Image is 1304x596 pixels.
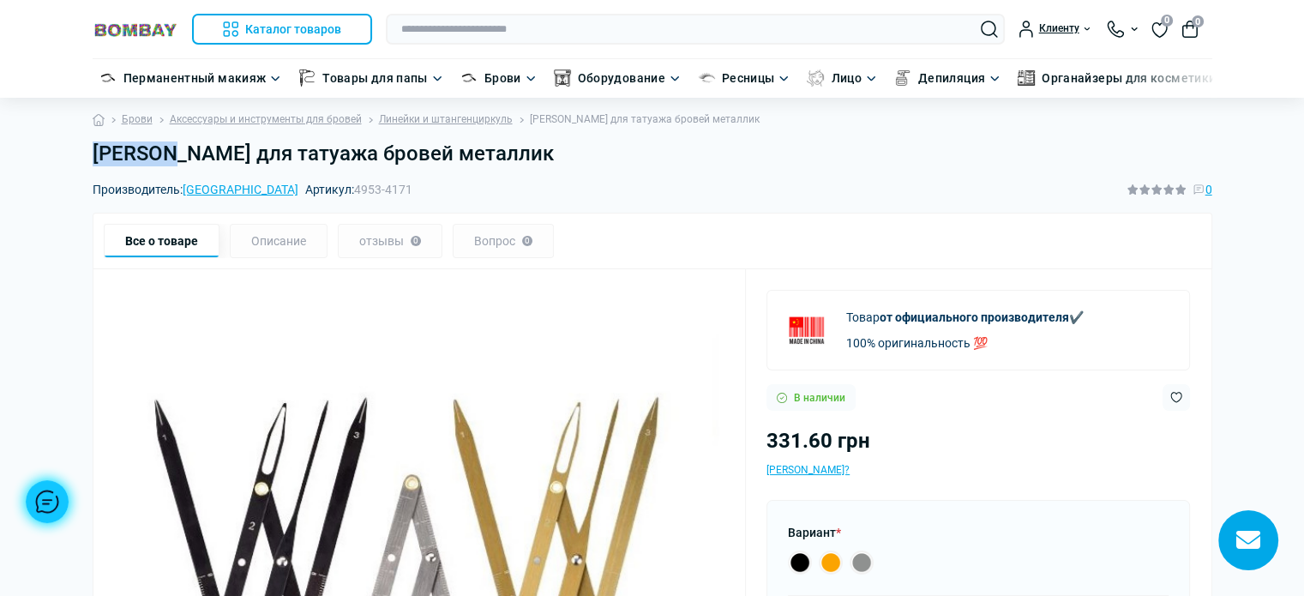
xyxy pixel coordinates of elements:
[766,464,850,476] font: [PERSON_NAME]?
[1164,15,1169,26] font: 0
[1018,69,1035,87] img: Органайзеры для косметики
[122,113,153,125] font: Брови
[918,69,985,87] a: Депиляция
[698,69,715,87] img: Ресницы
[1069,310,1084,324] font: ✔️
[192,14,373,45] button: Каталог товаров
[894,69,911,87] img: Депиляция
[788,526,836,539] font: Вариант
[379,113,513,125] font: Линейки и штангенциркуль
[846,336,988,350] font: 100% оригинальность 💯
[484,71,521,85] font: Брови
[807,69,824,87] img: Лицо
[1205,183,1212,196] font: 0
[766,429,870,453] font: 331.60 грн
[93,21,178,38] img: BOMBAY
[1042,69,1216,87] a: Органайзеры для косметики
[578,69,665,87] a: Оборудование
[530,113,760,125] font: [PERSON_NAME] для татуажа бровей металлик
[794,392,845,404] font: В наличии
[819,551,843,575] label: Gold 331.60 грн
[850,551,874,575] label: Silver 331.60 грн
[123,71,267,85] font: Перманентный макияж
[554,69,571,87] img: Оборудование
[354,183,412,196] font: 4953-4171
[322,71,427,85] font: Товары для папы
[93,141,554,166] font: [PERSON_NAME] для татуажа бровей металлик
[722,69,775,87] a: Ресницы
[788,551,812,575] label: Black 331.60 грн
[918,71,985,85] font: Депиляция
[484,69,521,87] a: Брови
[93,183,183,196] font: Производитель:
[305,183,354,196] font: Артикул:
[99,69,117,87] img: Перманентный макияж
[846,310,880,324] font: Товар
[183,183,298,196] a: [GEOGRAPHIC_DATA]
[1181,21,1199,38] button: 0
[722,71,775,85] font: Ресницы
[781,304,832,356] img: Китай
[831,71,861,85] font: Лицо
[170,113,362,125] font: Аксессуары и инструменты для бровей
[578,71,665,85] font: Оборудование
[1151,20,1168,39] a: 0
[1163,384,1190,411] button: Wishlist button
[1195,16,1200,27] font: 0
[379,111,513,128] a: Линейки и штангенциркуль
[122,111,153,128] a: Брови
[981,21,998,38] button: Search
[93,98,1212,141] nav: breadcrumb
[1042,71,1216,85] font: Органайзеры для косметики
[460,69,478,87] img: Брови
[123,69,267,87] a: Перманентный макияж
[831,69,861,87] a: Лицо
[298,69,315,87] img: Товары для папы
[322,69,427,87] a: Товары для папы
[880,310,1069,324] font: от официального производителя
[170,111,362,128] a: Аксессуары и инструменты для бровей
